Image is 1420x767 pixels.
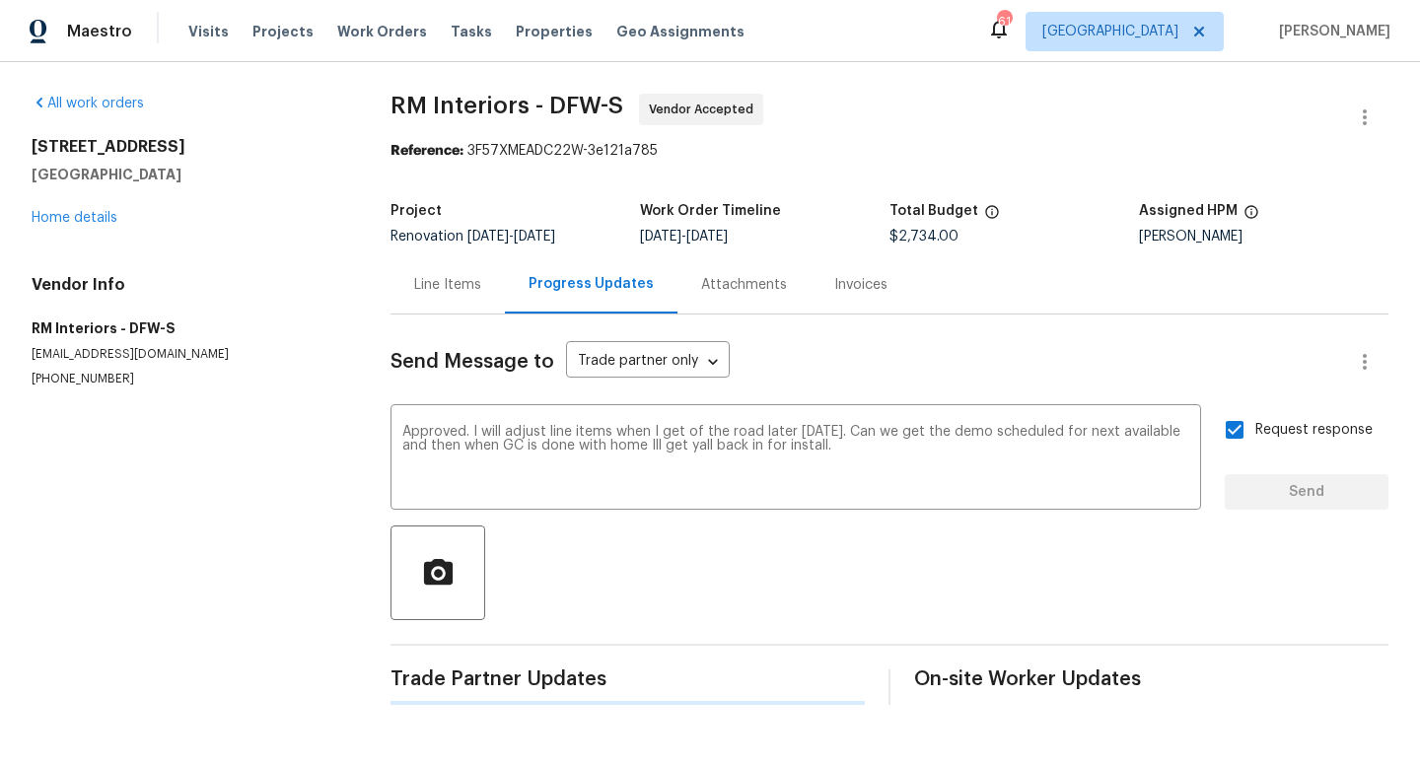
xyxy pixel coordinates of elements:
h4: Vendor Info [32,275,343,295]
div: [PERSON_NAME] [1139,230,1388,244]
h5: Total Budget [889,204,978,218]
span: - [467,230,555,244]
span: Vendor Accepted [649,100,761,119]
textarea: Approved. I will adjust line items when I get of the road later [DATE]. Can we get the demo sched... [402,425,1189,494]
span: The total cost of line items that have been proposed by Opendoor. This sum includes line items th... [984,204,1000,230]
span: [DATE] [514,230,555,244]
span: Maestro [67,22,132,41]
div: Line Items [414,275,481,295]
span: [PERSON_NAME] [1271,22,1390,41]
span: $2,734.00 [889,230,958,244]
div: 61 [997,12,1011,32]
div: Attachments [701,275,787,295]
div: Trade partner only [566,346,730,379]
div: 3F57XMEADC22W-3e121a785 [390,141,1388,161]
span: [GEOGRAPHIC_DATA] [1042,22,1178,41]
h5: Work Order Timeline [640,204,781,218]
p: [PHONE_NUMBER] [32,371,343,387]
span: Geo Assignments [616,22,745,41]
h5: Assigned HPM [1139,204,1238,218]
a: Home details [32,211,117,225]
h5: [GEOGRAPHIC_DATA] [32,165,343,184]
span: [DATE] [640,230,681,244]
span: Renovation [390,230,555,244]
span: Tasks [451,25,492,38]
p: [EMAIL_ADDRESS][DOMAIN_NAME] [32,346,343,363]
span: [DATE] [467,230,509,244]
h5: Project [390,204,442,218]
span: Work Orders [337,22,427,41]
span: Send Message to [390,352,554,372]
span: On-site Worker Updates [914,669,1388,689]
span: [DATE] [686,230,728,244]
div: Invoices [834,275,887,295]
b: Reference: [390,144,463,158]
div: Progress Updates [529,274,654,294]
h5: RM Interiors - DFW-S [32,318,343,338]
span: - [640,230,728,244]
a: All work orders [32,97,144,110]
h2: [STREET_ADDRESS] [32,137,343,157]
span: Projects [252,22,314,41]
span: Request response [1255,420,1373,441]
span: Trade Partner Updates [390,669,865,689]
span: Properties [516,22,593,41]
span: The hpm assigned to this work order. [1243,204,1259,230]
span: Visits [188,22,229,41]
span: RM Interiors - DFW-S [390,94,623,117]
